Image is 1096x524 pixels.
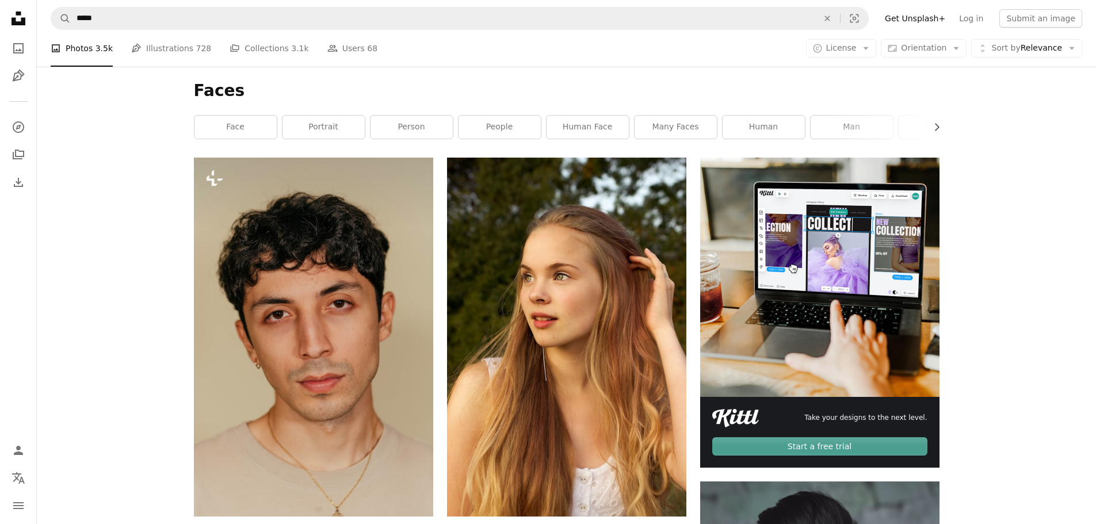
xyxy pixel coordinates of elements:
button: License [806,39,877,58]
a: people [459,116,541,139]
button: Language [7,466,30,489]
button: Search Unsplash [51,7,71,29]
a: face [194,116,277,139]
a: a man wearing a necklace with a cross on it [194,331,433,342]
span: Relevance [991,43,1062,54]
span: 3.1k [291,42,308,55]
img: file-1719664959749-d56c4ff96871image [700,158,940,397]
button: Menu [7,494,30,517]
span: Sort by [991,43,1020,52]
img: woman in white floral tank top [447,158,686,517]
a: Illustrations [7,64,30,87]
span: License [826,43,857,52]
a: Log in [952,9,990,28]
h1: Faces [194,81,940,101]
span: Take your designs to the next level. [804,413,927,423]
div: Start a free trial [712,437,927,456]
a: portrait [282,116,365,139]
a: man [811,116,893,139]
button: Sort byRelevance [971,39,1082,58]
a: woman in white floral tank top [447,331,686,342]
button: scroll list to the right [926,116,940,139]
span: 68 [367,42,377,55]
a: Get Unsplash+ [878,9,952,28]
form: Find visuals sitewide [51,7,869,30]
a: human [723,116,805,139]
a: Users 68 [327,30,378,67]
a: Log in / Sign up [7,439,30,462]
a: human face [547,116,629,139]
img: file-1711049718225-ad48364186d3image [712,409,759,427]
a: Download History [7,171,30,194]
a: Collections [7,143,30,166]
span: Orientation [901,43,946,52]
button: Clear [815,7,840,29]
a: Photos [7,37,30,60]
button: Orientation [881,39,967,58]
span: 728 [196,42,212,55]
a: Illustrations 728 [131,30,211,67]
img: a man wearing a necklace with a cross on it [194,158,433,517]
a: woman [899,116,981,139]
button: Submit an image [999,9,1082,28]
button: Visual search [841,7,868,29]
a: person [371,116,453,139]
a: Take your designs to the next level.Start a free trial [700,158,940,468]
a: Collections 3.1k [230,30,308,67]
a: many faces [635,116,717,139]
a: Explore [7,116,30,139]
